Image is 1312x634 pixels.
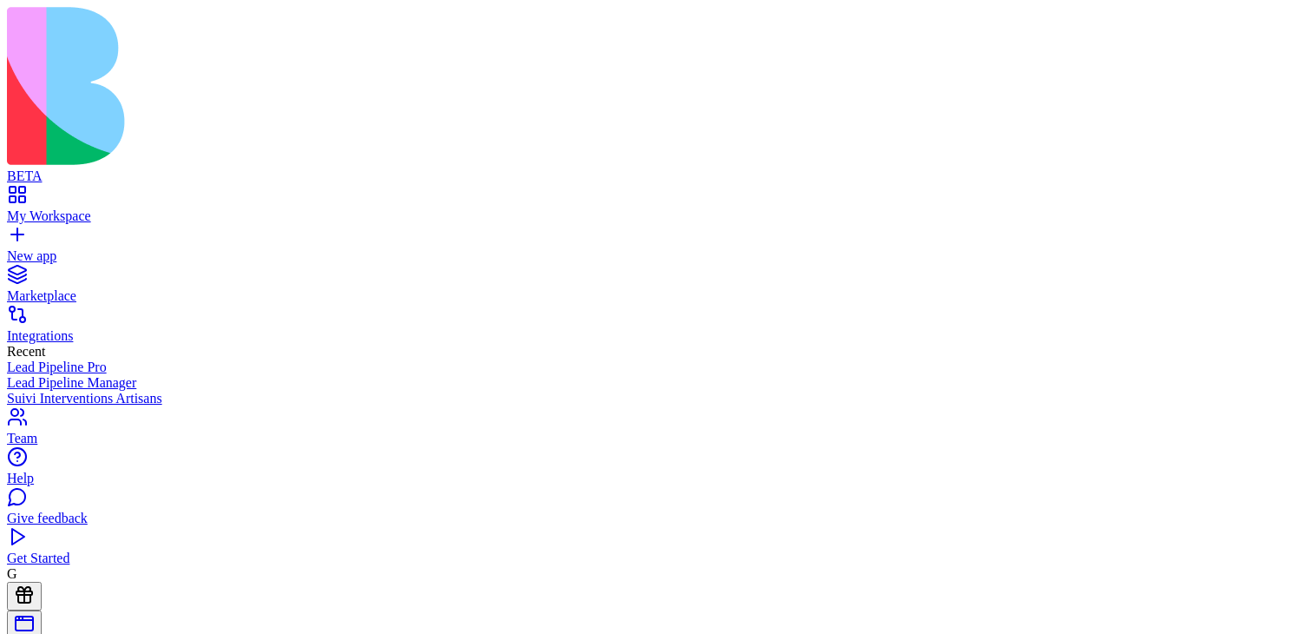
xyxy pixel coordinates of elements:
[7,535,1305,566] a: Get Started
[7,431,1305,446] div: Team
[7,495,1305,526] a: Give feedback
[7,7,705,165] img: logo
[7,360,1305,375] a: Lead Pipeline Pro
[7,193,1305,224] a: My Workspace
[7,328,1305,344] div: Integrations
[7,288,1305,304] div: Marketplace
[7,168,1305,184] div: BETA
[7,273,1305,304] a: Marketplace
[7,391,1305,406] a: Suivi Interventions Artisans
[7,233,1305,264] a: New app
[7,153,1305,184] a: BETA
[7,566,17,581] span: G
[7,313,1305,344] a: Integrations
[7,511,1305,526] div: Give feedback
[7,248,1305,264] div: New app
[7,375,1305,391] a: Lead Pipeline Manager
[7,551,1305,566] div: Get Started
[7,471,1305,486] div: Help
[7,415,1305,446] a: Team
[7,344,45,359] span: Recent
[7,208,1305,224] div: My Workspace
[7,455,1305,486] a: Help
